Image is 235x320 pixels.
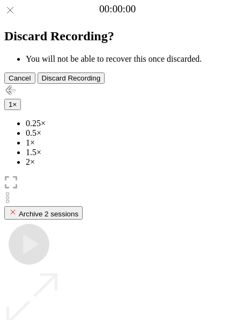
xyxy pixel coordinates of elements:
li: 0.25× [26,119,231,128]
li: 1× [26,138,231,148]
li: You will not be able to recover this once discarded. [26,54,231,64]
button: 1× [4,99,21,110]
h2: Discard Recording? [4,29,231,43]
li: 0.5× [26,128,231,138]
button: Archive 2 sessions [4,206,83,220]
li: 2× [26,157,231,167]
div: Archive 2 sessions [9,208,78,218]
li: 1.5× [26,148,231,157]
span: 1 [9,100,12,108]
button: Cancel [4,72,35,84]
a: 00:00:00 [99,3,136,15]
button: Discard Recording [38,72,105,84]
